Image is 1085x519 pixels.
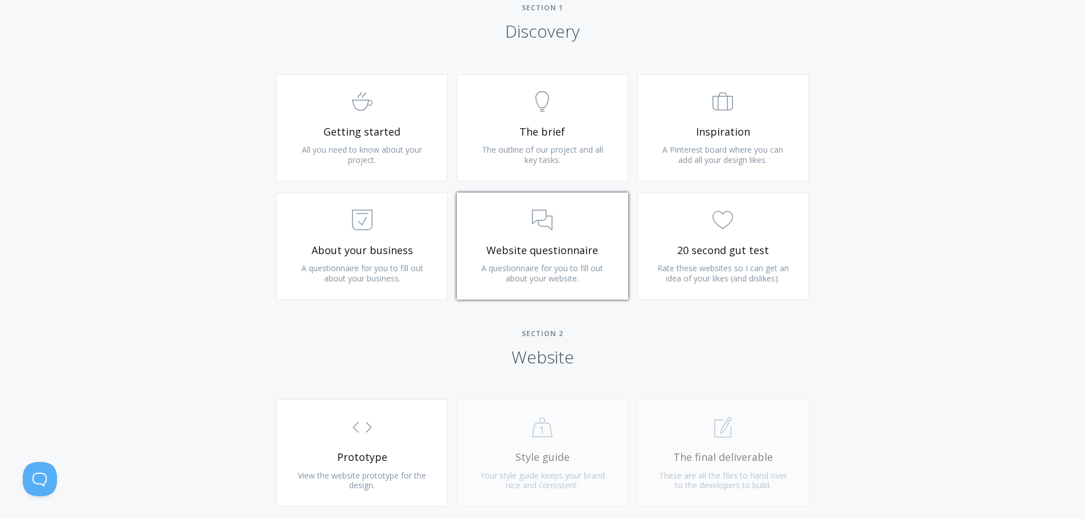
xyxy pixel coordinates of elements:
[276,193,448,300] a: About your business A questionnaire for you to fill out about your business.
[276,74,448,181] a: Getting started All you need to know about your project.
[457,193,628,300] a: Website questionnaire A questionnaire for you to fill out about your website.
[302,144,422,165] span: All you need to know about your project.
[481,263,603,284] span: A questionnaire for you to fill out about your website.
[294,451,430,464] span: Prototype
[474,244,611,257] span: Website questionnaire
[655,125,791,138] span: Inspiration
[655,244,791,257] span: 20 second gut test
[294,244,430,257] span: About your business
[657,263,789,284] span: Rate these websites so I can get an idea of your likes (and dislikes).
[276,399,448,506] a: Prototype View the website prototype for the design.
[637,74,809,181] a: Inspiration A Pinterest board where you can add all your design likes.
[662,144,783,165] span: A Pinterest board where you can add all your design likes.
[457,74,628,181] a: The brief The outline of our project and all key tasks.
[637,193,809,300] a: 20 second gut test Rate these websites so I can get an idea of your likes (and dislikes).
[474,125,611,138] span: The brief
[482,144,603,165] span: The outline of our project and all key tasks.
[23,462,57,496] iframe: Toggle Customer Support
[301,263,423,284] span: A questionnaire for you to fill out about your business.
[298,470,426,491] span: View the website prototype for the design.
[294,125,430,138] span: Getting started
